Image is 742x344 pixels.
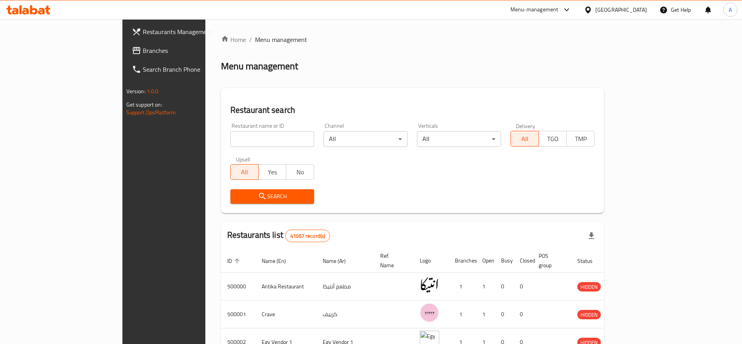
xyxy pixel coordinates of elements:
td: 0 [514,301,532,328]
td: 1 [476,273,495,301]
td: 0 [514,273,532,301]
h2: Restaurants list [227,229,331,242]
a: Branches [126,41,246,60]
button: TGO [539,131,567,147]
div: [GEOGRAPHIC_DATA] [595,5,647,14]
button: Yes [258,164,286,180]
td: Antika Restaurant [255,273,316,301]
span: Yes [262,167,283,178]
td: 0 [495,301,514,328]
th: Busy [495,249,514,273]
td: 1 [449,273,476,301]
td: 1 [449,301,476,328]
span: HIDDEN [577,282,601,291]
h2: Restaurant search [230,104,595,116]
span: No [289,167,311,178]
h2: Menu management [221,60,298,72]
th: Branches [449,249,476,273]
span: TMP [570,133,591,145]
td: 1 [476,301,495,328]
span: Get support on: [126,100,162,110]
span: All [514,133,535,145]
span: ID [227,256,242,266]
button: Search [230,189,314,204]
a: Support.OpsPlatform [126,107,176,118]
td: Crave [255,301,316,328]
div: Menu-management [510,5,559,14]
a: Restaurants Management [126,22,246,41]
div: Export file [582,226,601,245]
li: / [249,35,252,44]
span: Status [577,256,603,266]
div: All [417,131,501,147]
div: Total records count [285,230,330,242]
span: HIDDEN [577,310,601,319]
div: All [323,131,408,147]
span: 41067 record(s) [286,232,330,240]
td: مطعم أنتيكا [316,273,374,301]
td: 0 [495,273,514,301]
label: Delivery [516,123,535,129]
span: Search [237,192,308,201]
span: Branches [143,46,240,55]
th: Logo [413,249,449,273]
img: Antika Restaurant [420,275,439,295]
label: Upsell [236,156,250,162]
span: Restaurants Management [143,27,240,36]
span: Name (Ar) [323,256,356,266]
th: Open [476,249,495,273]
span: Menu management [255,35,307,44]
span: A [729,5,732,14]
nav: breadcrumb [221,35,604,44]
a: Search Branch Phone [126,60,246,79]
button: All [510,131,539,147]
button: All [230,164,259,180]
span: Search Branch Phone [143,65,240,74]
button: TMP [566,131,595,147]
div: HIDDEN [577,310,601,319]
span: 1.0.0 [147,86,159,96]
th: Closed [514,249,532,273]
span: TGO [542,133,564,145]
span: All [234,167,255,178]
input: Search for restaurant name or ID.. [230,131,314,147]
span: Version: [126,86,146,96]
td: كرييف [316,301,374,328]
button: No [286,164,314,180]
span: Ref. Name [380,251,404,270]
img: Crave [420,303,439,322]
span: Name (En) [262,256,296,266]
span: POS group [539,251,562,270]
